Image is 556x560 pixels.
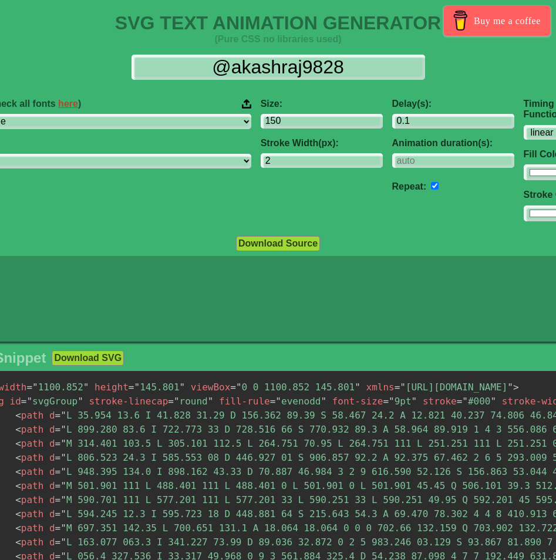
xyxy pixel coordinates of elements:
span: < [15,537,21,548]
span: " [60,494,66,505]
span: = [55,537,61,548]
span: 0 0 1100.852 145.801 [230,382,360,393]
span: < [15,508,21,519]
span: " [32,382,38,393]
label: Size: [261,99,383,109]
span: = [55,508,61,519]
span: = [55,466,61,477]
span: d [49,508,55,519]
label: Animation duration(s): [392,138,514,149]
span: #000 [457,396,496,407]
span: " [60,508,66,519]
span: < [15,438,21,449]
span: < [15,494,21,505]
span: " [60,537,66,548]
span: [URL][DOMAIN_NAME] [395,382,513,393]
span: " [60,424,66,435]
span: d [49,410,55,421]
a: here [58,99,78,109]
span: < [15,522,21,534]
span: d [49,480,55,491]
span: " [60,410,66,421]
span: < [15,452,21,463]
span: round [168,396,213,407]
span: < [15,480,21,491]
span: d [49,522,55,534]
span: " [60,522,66,534]
span: " [134,382,140,393]
span: path [15,410,43,421]
span: < [15,410,21,421]
input: 0.1s [392,114,514,129]
span: path [15,480,43,491]
span: = [129,382,134,393]
span: = [55,522,61,534]
span: = [55,424,61,435]
span: path [15,494,43,505]
input: auto [392,153,514,168]
label: Repeat: [392,181,427,191]
span: " [60,438,66,449]
span: = [168,396,174,407]
span: path [15,452,43,463]
span: 1100.852 [26,382,89,393]
span: d [49,466,55,477]
a: Buy me a coffee [444,6,550,36]
span: 9pt [383,396,417,407]
span: stroke [423,396,457,407]
span: path [15,508,43,519]
input: auto [431,182,439,190]
span: > [513,382,519,393]
span: < [15,424,21,435]
span: " [208,396,214,407]
span: " [507,382,513,393]
span: fill-rule [219,396,270,407]
span: = [457,396,463,407]
input: 100 [261,114,383,129]
span: d [49,438,55,449]
span: Buy me a coffee [474,11,541,31]
span: " [355,382,360,393]
span: height [95,382,129,393]
span: evenodd [270,396,326,407]
span: path [15,424,43,435]
span: " [412,396,417,407]
button: Download SVG [52,350,124,366]
span: d [49,494,55,505]
span: 145.801 [129,382,185,393]
span: path [15,466,43,477]
span: " [77,396,83,407]
span: = [26,382,32,393]
span: = [55,438,61,449]
span: " [60,452,66,463]
span: " [60,480,66,491]
span: " [389,396,395,407]
span: " [236,382,242,393]
span: = [395,382,400,393]
span: " [83,382,89,393]
img: Buy me a coffee [450,11,471,31]
span: d [49,537,55,548]
span: xmlns [366,382,395,393]
span: = [55,410,61,421]
span: d [49,424,55,435]
span: = [230,382,236,393]
button: Download Source [236,236,320,251]
span: path [15,522,43,534]
span: id [10,396,21,407]
span: " [26,396,32,407]
span: " [462,396,468,407]
span: svgGroup [21,396,83,407]
input: Input Text Here [132,55,425,80]
span: path [15,537,43,548]
label: Delay(s): [392,99,514,109]
img: Upload your font [242,99,251,109]
span: " [491,396,497,407]
span: = [270,396,276,407]
span: = [21,396,27,407]
input: 2px [261,153,383,168]
span: = [55,494,61,505]
span: " [180,382,186,393]
span: = [55,452,61,463]
span: " [400,382,406,393]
